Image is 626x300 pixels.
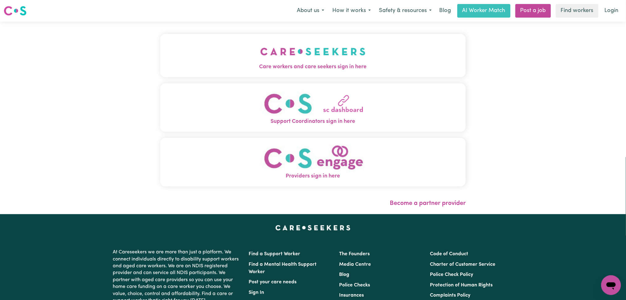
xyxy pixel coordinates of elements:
span: Care workers and care seekers sign in here [160,63,466,71]
a: Police Check Policy [430,272,473,277]
a: Media Centre [339,262,371,267]
a: Find a Mental Health Support Worker [249,262,317,274]
a: Careseekers logo [4,4,27,18]
a: AI Worker Match [457,4,510,18]
a: Find a Support Worker [249,252,300,256]
a: Post your care needs [249,280,297,285]
a: Find workers [556,4,599,18]
a: Blog [436,4,455,18]
a: Code of Conduct [430,252,468,256]
iframe: Button to launch messaging window [601,275,621,295]
a: Insurances [339,293,364,298]
button: How it works [328,4,375,17]
span: Providers sign in here [160,172,466,180]
button: Providers sign in here [160,138,466,186]
a: Careseekers home page [275,225,351,230]
button: Support Coordinators sign in here [160,83,466,132]
a: Protection of Human Rights [430,283,493,288]
a: Charter of Customer Service [430,262,495,267]
button: About us [293,4,328,17]
a: Police Checks [339,283,370,288]
a: Login [601,4,622,18]
button: Care workers and care seekers sign in here [160,34,466,77]
a: Complaints Policy [430,293,470,298]
button: Safety & resources [375,4,436,17]
img: Careseekers logo [4,5,27,16]
a: Post a job [515,4,551,18]
a: Become a partner provider [390,200,466,206]
a: Blog [339,272,350,277]
a: The Founders [339,252,370,256]
a: Sign In [249,290,264,295]
span: Support Coordinators sign in here [160,118,466,126]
